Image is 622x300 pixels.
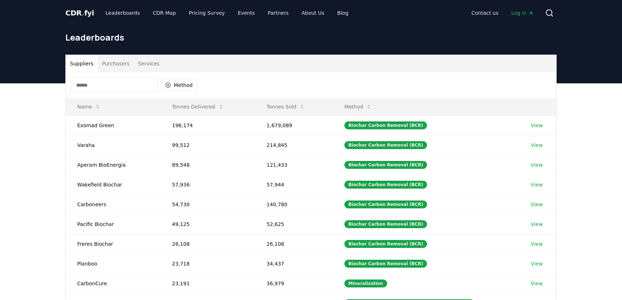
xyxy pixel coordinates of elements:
[255,234,333,254] td: 26,108
[100,6,146,19] a: Leaderboards
[166,100,229,114] button: Tonnes Delivered
[531,181,543,188] a: View
[344,240,427,248] div: Biochar Carbon Removal (BCR)
[232,6,260,19] a: Events
[331,6,354,19] a: Blog
[161,175,255,194] td: 57,936
[161,155,255,175] td: 89,548
[134,55,164,72] button: Services
[161,135,255,155] td: 99,512
[466,6,504,19] a: Contact us
[161,273,255,293] td: 23,191
[161,234,255,254] td: 26,108
[66,175,161,194] td: Wakefield Biochar
[66,115,161,135] td: Exomad Green
[466,6,539,19] nav: Main
[65,8,94,18] a: CDR.fyi
[344,161,427,169] div: Biochar Carbon Removal (BCR)
[255,273,333,293] td: 36,979
[66,135,161,155] td: Varaha
[161,115,255,135] td: 196,174
[339,100,378,114] button: Method
[344,141,427,149] div: Biochar Carbon Removal (BCR)
[66,234,161,254] td: Freres Biochar
[344,181,427,189] div: Biochar Carbon Removal (BCR)
[344,121,427,129] div: Biochar Carbon Removal (BCR)
[255,175,333,194] td: 57,944
[66,273,161,293] td: CarbonCure
[255,194,333,214] td: 140,780
[511,9,534,17] span: Log in
[296,6,330,19] a: About Us
[161,79,198,91] button: Method
[344,220,427,228] div: Biochar Carbon Removal (BCR)
[344,280,387,287] div: Mineralization
[531,221,543,228] a: View
[66,214,161,234] td: Pacific Biochar
[506,6,539,19] a: Log in
[183,6,231,19] a: Pricing Survey
[66,194,161,214] td: Carboneers
[531,280,543,287] a: View
[147,6,182,19] a: CDR Map
[65,9,94,17] span: CDR fyi
[100,6,354,19] nav: Main
[255,135,333,155] td: 214,845
[66,254,161,273] td: Planboo
[66,55,98,72] button: Suppliers
[531,142,543,149] a: View
[255,155,333,175] td: 121,433
[161,254,255,273] td: 23,718
[344,200,427,208] div: Biochar Carbon Removal (BCR)
[66,155,161,175] td: Aperam BioEnergia
[531,122,543,129] a: View
[82,9,84,17] span: .
[65,32,557,43] h1: Leaderboards
[71,100,106,114] button: Name
[255,115,333,135] td: 1,679,089
[262,6,294,19] a: Partners
[255,254,333,273] td: 34,437
[161,194,255,214] td: 54,730
[531,240,543,248] a: View
[531,161,543,169] a: View
[161,214,255,234] td: 49,125
[531,201,543,208] a: View
[531,260,543,267] a: View
[255,214,333,234] td: 52,625
[98,55,134,72] button: Purchasers
[261,100,311,114] button: Tonnes Sold
[344,260,427,268] div: Biochar Carbon Removal (BCR)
